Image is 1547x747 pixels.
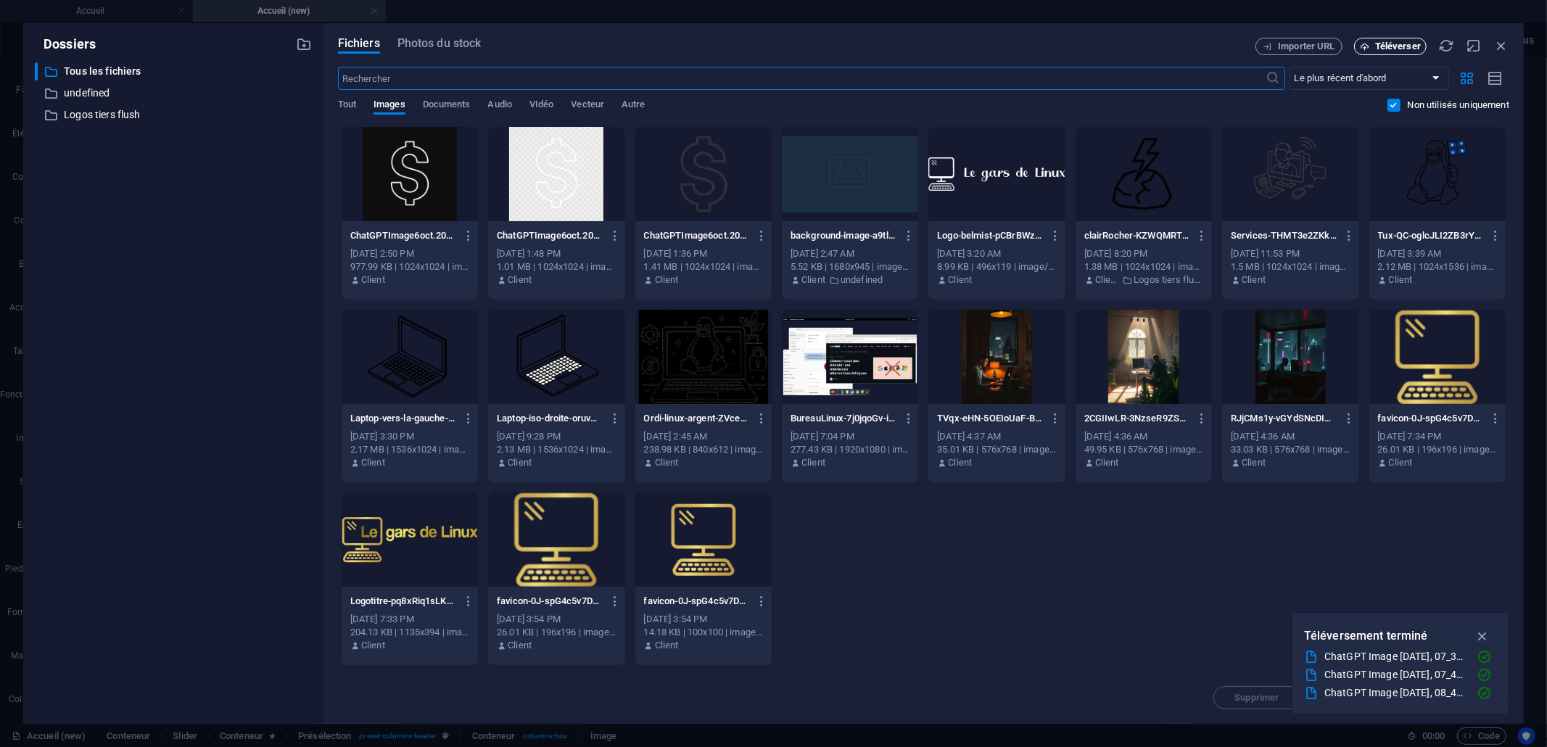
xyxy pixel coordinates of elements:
div: undefined [35,84,312,102]
p: Ordi-linux-argent-ZVcezZkGsgnf1j6bYzYH3A.png [644,412,750,425]
p: Laptop-vers-la-gauche-coBBeOXAofUYovQjbwz8mA.png [350,412,456,425]
span: Fichiers [338,35,380,52]
div: [DATE] 2:47 AM [791,247,909,260]
span: Importer URL [1278,42,1334,51]
button: Importer URL [1255,38,1342,55]
div: 2.13 MB | 1536x1024 | image/png [497,443,616,456]
span: Autre [622,96,645,116]
div: [DATE] 2:50 PM [350,247,469,260]
p: Client [361,456,385,469]
div: [DATE] 3:39 AM [1378,247,1497,260]
span: Documents [423,96,471,116]
p: Client [1242,456,1266,469]
p: Laptop-iso-droite-oruvHyYmm38IgDTvQe-M0A.png [497,412,603,425]
p: favicon-0J-spG4c5v7DhymQZnmocg.png [644,595,750,608]
div: De: Client | Dossier: undefined [791,273,909,286]
div: [DATE] 9:28 PM [497,430,616,443]
span: VIdéo [529,96,553,116]
div: 1.01 MB | 1024x1024 | image/png [497,260,616,273]
div: [DATE] 11:53 PM [1231,247,1350,260]
p: Client [1095,273,1118,286]
input: Rechercher [338,67,1266,90]
div: [DATE] 7:33 PM [350,613,469,626]
p: Client [949,456,973,469]
p: Client [949,273,973,286]
div: [DATE] 4:36 AM [1231,430,1350,443]
p: favicon-0J-spG4c5v7DhymQZnmocg-3ezNwOc3HMRfUDZbHu28jw.png [497,595,603,608]
div: [DATE] 3:30 PM [350,430,469,443]
div: 35.01 KB | 576x768 | image/jpeg [937,443,1056,456]
span: Images [374,96,405,116]
div: 238.98 KB | 840x612 | image/png [644,443,763,456]
div: ChatGPT Image [DATE], 07_35_03.png [1324,648,1465,665]
p: Client [508,456,532,469]
div: [DATE] 7:04 PM [791,430,909,443]
div: [DATE] 1:48 PM [497,247,616,260]
p: background-image-a9tl8EUybMCDSnadpEQb4g.png [791,229,896,242]
div: 204.13 KB | 1135x394 | image/png [350,626,469,639]
span: Audio [488,96,512,116]
span: Tout [338,96,356,116]
p: Logotitre-pq8xRiq1sLKCP-DQv9Ng7A.png [350,595,456,608]
div: 8.99 KB | 496x119 | image/png [937,260,1056,273]
p: Client [508,273,532,286]
div: ChatGPT Image [DATE], 08_48_43.png [1324,685,1465,701]
div: 1.5 MB | 1024x1024 | image/png [1231,260,1350,273]
p: Logos tiers flush [64,107,285,123]
div: 26.01 KB | 196x196 | image/png [1378,443,1497,456]
div: 5.52 KB | 1680x945 | image/png [791,260,909,273]
p: Client [655,639,679,652]
p: RJjCMs1y-vGYdSNcDISB063Liy1b36A.jpeg [1231,412,1337,425]
div: 277.43 KB | 1920x1080 | image/png [791,443,909,456]
p: Affiche uniquement les fichiers non utilisés sur ce site web. Les fichiers ajoutés pendant cette ... [1408,99,1509,112]
div: 14.18 KB | 100x100 | image/png [644,626,763,639]
p: ChatGPTImage6oct.202507_47_12-HMy63noY8qWj7QoPCBvyWw.png [497,229,603,242]
p: Client [508,639,532,652]
i: Créer un nouveau dossier [296,36,312,52]
p: favicon-0J-spG4c5v7DhymQZnmocg-3ezNwOc3HMRfUDZbHu28jw-1ALG0wx_wixTLl0t60gJQw.png [1378,412,1484,425]
div: 49.95 KB | 576x768 | image/jpeg [1084,443,1203,456]
div: Logos tiers flush [35,106,312,124]
p: undefined [64,85,285,102]
p: Tux-QC-oglcJLI2ZB3rYM-37SZ_hQ.png [1378,229,1484,242]
p: Client [801,273,825,286]
p: clairRocher-KZWQMRTXBZhqSexdPUZgtg.png [1084,229,1190,242]
span: Vecteur [572,96,605,116]
div: [DATE] 4:37 AM [937,430,1056,443]
p: Client [655,456,679,469]
p: Client [1095,456,1119,469]
a: Skip to main content [6,6,102,18]
div: [DATE] 8:20 PM [1084,247,1203,260]
p: Téléversement terminé [1304,627,1428,645]
p: Logos tiers flush [1134,273,1203,286]
p: 2CGIIwLR-3NzseR9ZS1VUelfrnvEnPg.jpeg [1084,412,1190,425]
p: Client [801,456,825,469]
div: De: Client | Dossier: Logos tiers flush [1084,273,1203,286]
p: Client [1389,456,1413,469]
button: Téléverser [1354,38,1427,55]
p: Client [361,639,385,652]
p: Client [361,273,385,286]
div: 2.12 MB | 1024x1536 | image/png [1378,260,1497,273]
i: Réduire [1466,38,1482,54]
div: 33.03 KB | 576x768 | image/jpeg [1231,443,1350,456]
div: [DATE] 7:34 PM [1378,430,1497,443]
p: Dossiers [35,35,96,54]
div: ChatGPT Image [DATE], 07_47_12.png [1324,666,1465,683]
p: ChatGPTImage6oct.202508_48_43-FzOQs-J8DE8EqPqNa5Wubg.png [350,229,456,242]
div: [DATE] 4:36 AM [1084,430,1203,443]
div: 1.41 MB | 1024x1024 | image/png [644,260,763,273]
p: BureauLinux-7j0jqoGv-iG2halYugdCUw.png [791,412,896,425]
div: Déposer le contenu ici [6,19,872,122]
p: Services-THMT3e2ZKkuVY-2aArogAQ.png [1231,229,1337,242]
div: 26.01 KB | 196x196 | image/png [497,626,616,639]
div: [DATE] 2:45 AM [644,430,763,443]
p: TVqx-eHN-5OEIoUaF-BazmMlVtvZHjA.jpeg [937,412,1043,425]
i: Fermer [1493,38,1509,54]
p: Client [1242,273,1266,286]
i: Actualiser [1438,38,1454,54]
span: Photos du stock [397,35,482,52]
p: Logo-belmist-pCBrBWzt-6uvmkVBjfy0xA.png [937,229,1043,242]
div: [DATE] 3:20 AM [937,247,1056,260]
p: ChatGPTImage6oct.202507_35_03-qtIusfY4rUw59P-oESfnCQ.png [644,229,750,242]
